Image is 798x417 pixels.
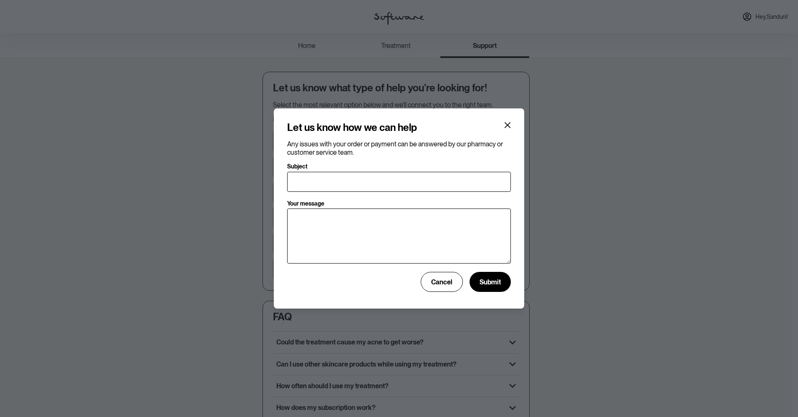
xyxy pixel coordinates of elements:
h4: Let us know how we can help [287,122,417,134]
span: Submit [480,278,501,286]
button: Submit [470,272,511,292]
p: Your message [287,200,324,207]
p: Subject [287,163,308,170]
p: Any issues with your order or payment can be answered by our pharmacy or customer service team. [287,140,511,156]
button: Cancel [421,272,463,292]
button: Close [501,118,514,132]
span: Cancel [431,278,452,286]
